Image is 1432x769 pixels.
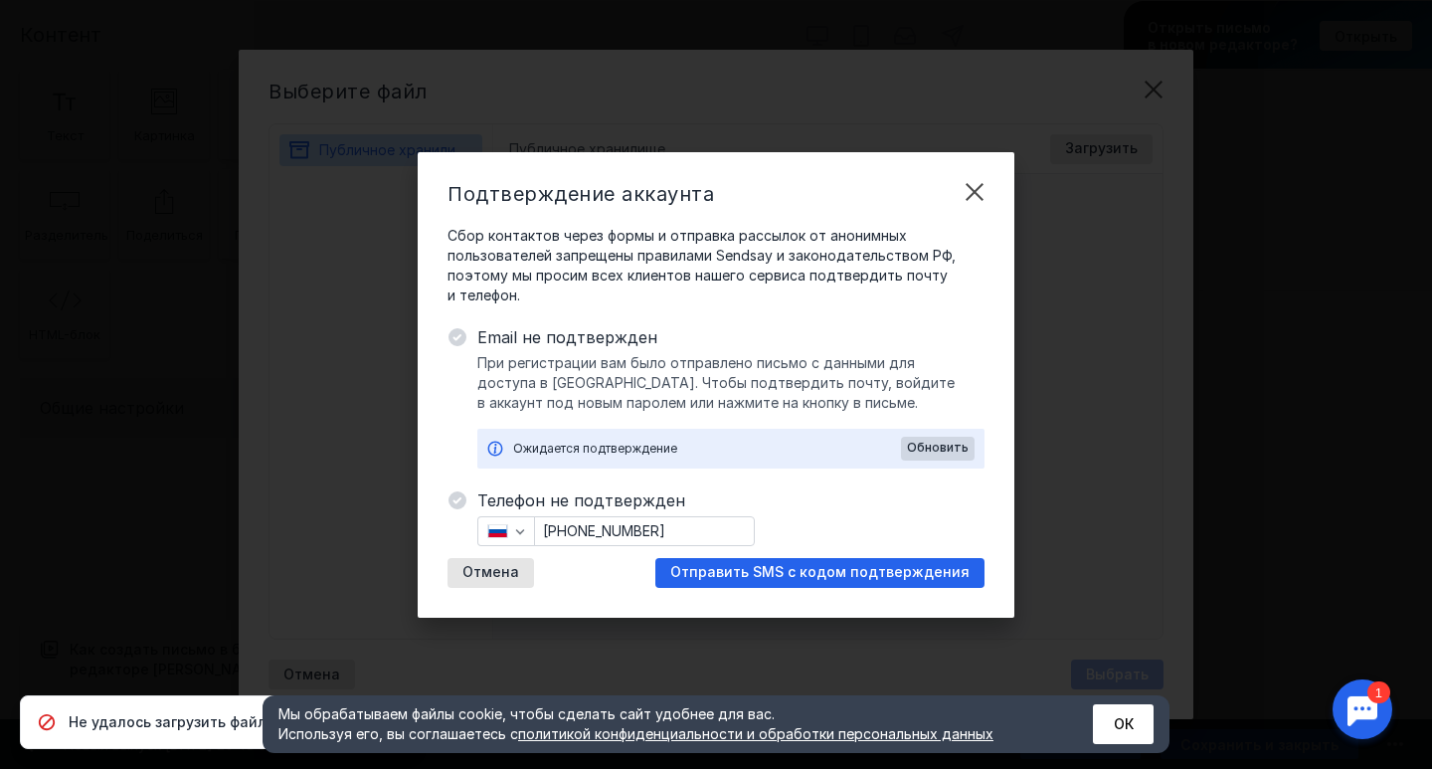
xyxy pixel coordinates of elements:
span: Телефон не подтвержден [477,488,984,512]
span: Не удалось загрузить файл [69,712,267,732]
span: Email не подтвержден [477,325,984,349]
button: ОК [1093,704,1154,744]
span: Обновить [907,441,969,455]
span: Подтверждение аккаунта [447,182,714,206]
button: Обновить [901,437,975,461]
span: При регистрации вам было отправлено письмо с данными для доступа в [GEOGRAPHIC_DATA]. Чтобы подтв... [477,353,984,413]
div: Ожидается подтверждение [513,439,901,459]
div: 1 [45,12,68,34]
span: Отмена [462,564,519,581]
span: Отправить SMS с кодом подтверждения [670,564,970,581]
span: Сбор контактов через формы и отправка рассылок от анонимных пользователей запрещены правилами Sen... [447,226,984,305]
a: политикой конфиденциальности и обработки персональных данных [518,725,993,742]
button: Отправить SMS с кодом подтверждения [655,558,984,588]
div: Мы обрабатываем файлы cookie, чтобы сделать сайт удобнее для вас. Используя его, вы соглашаетесь c [278,704,1044,744]
button: Отмена [447,558,534,588]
